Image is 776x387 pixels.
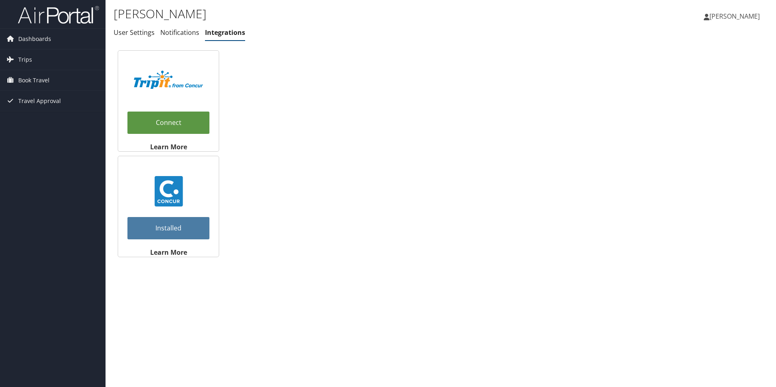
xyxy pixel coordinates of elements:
strong: Learn More [150,142,187,151]
span: Book Travel [18,70,50,90]
a: [PERSON_NAME] [704,4,768,28]
img: concur_23.png [153,176,184,206]
img: TripIt_Logo_Color_SOHP.png [134,71,203,89]
a: Notifications [160,28,199,37]
a: Installed [127,217,209,239]
img: airportal-logo.png [18,5,99,24]
a: Connect [127,112,209,134]
span: Travel Approval [18,91,61,111]
a: User Settings [114,28,155,37]
strong: Learn More [150,248,187,257]
h1: [PERSON_NAME] [114,5,550,22]
a: Integrations [205,28,245,37]
span: [PERSON_NAME] [709,12,760,21]
span: Dashboards [18,29,51,49]
span: Trips [18,49,32,70]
